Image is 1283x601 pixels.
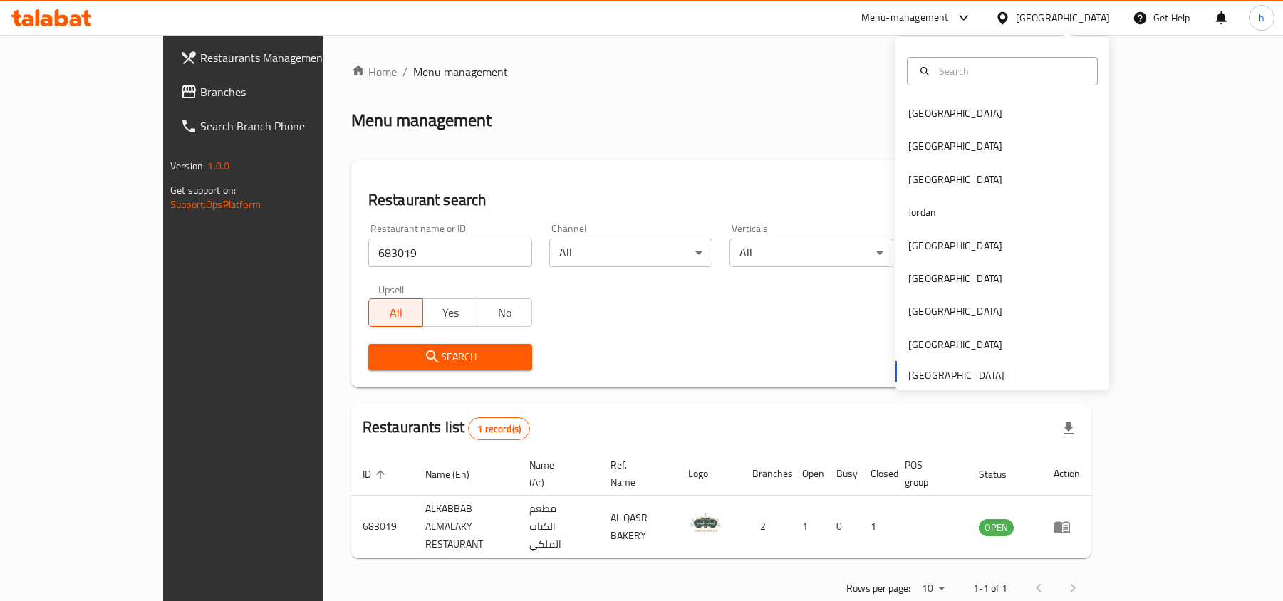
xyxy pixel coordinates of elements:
span: Yes [429,303,472,323]
span: ID [363,466,390,483]
th: Closed [859,452,893,496]
th: Busy [825,452,859,496]
img: ALKABBAB ALMALAKY RESTAURANT [688,506,724,542]
td: مطعم الكباب الملكي [518,496,598,558]
div: [GEOGRAPHIC_DATA] [908,238,1002,254]
p: Rows per page: [846,580,910,597]
h2: Menu management [351,109,492,132]
span: All [375,303,417,323]
span: Search [380,348,521,366]
div: All [549,239,713,267]
a: Support.OpsPlatform [170,195,261,214]
span: Name (Ar) [529,456,581,491]
span: Restaurants Management [200,49,366,66]
td: 0 [825,496,859,558]
div: [GEOGRAPHIC_DATA] [908,105,1002,121]
span: Name (En) [425,466,488,483]
td: ALKABBAB ALMALAKY RESTAURANT [414,496,519,558]
a: Restaurants Management [169,41,378,75]
h2: Restaurants list [363,417,530,440]
div: Total records count [468,417,530,440]
div: All [729,239,893,267]
span: Branches [200,83,366,100]
div: Rows per page: [916,578,950,600]
div: [GEOGRAPHIC_DATA] [908,172,1002,187]
input: Search [933,63,1089,79]
div: [GEOGRAPHIC_DATA] [908,303,1002,319]
label: Upsell [378,284,405,294]
th: Branches [741,452,791,496]
nav: breadcrumb [351,63,1091,80]
td: 2 [741,496,791,558]
td: AL QASR BAKERY [599,496,677,558]
p: 1-1 of 1 [973,580,1007,597]
table: enhanced table [351,452,1091,558]
div: Menu-management [861,9,949,26]
span: POS group [905,456,950,491]
span: Search Branch Phone [200,117,366,135]
div: [GEOGRAPHIC_DATA] [908,337,1002,352]
td: 683019 [351,496,414,558]
td: 1 [791,496,825,558]
span: 1 record(s) [469,422,529,436]
div: [GEOGRAPHIC_DATA] [1016,10,1110,26]
div: [GEOGRAPHIC_DATA] [908,271,1002,286]
span: Menu management [413,63,508,80]
span: 1.0.0 [207,157,229,175]
th: Open [791,452,825,496]
span: Status [979,466,1025,483]
span: OPEN [979,519,1014,535]
h2: Restaurant search [368,189,1074,211]
th: Logo [677,452,741,496]
a: Search Branch Phone [169,109,378,143]
div: Export file [1051,412,1086,446]
span: Ref. Name [611,456,660,491]
button: Yes [422,298,477,327]
span: Get support on: [170,181,236,199]
span: Version: [170,157,205,175]
div: [GEOGRAPHIC_DATA] [908,138,1002,154]
th: Action [1042,452,1091,496]
span: No [483,303,526,323]
button: Search [368,344,532,370]
li: / [402,63,407,80]
span: h [1259,10,1264,26]
input: Search for restaurant name or ID.. [368,239,532,267]
button: No [477,298,531,327]
div: Jordan [908,204,936,220]
div: Menu [1054,518,1080,535]
button: All [368,298,423,327]
a: Branches [169,75,378,109]
td: 1 [859,496,893,558]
